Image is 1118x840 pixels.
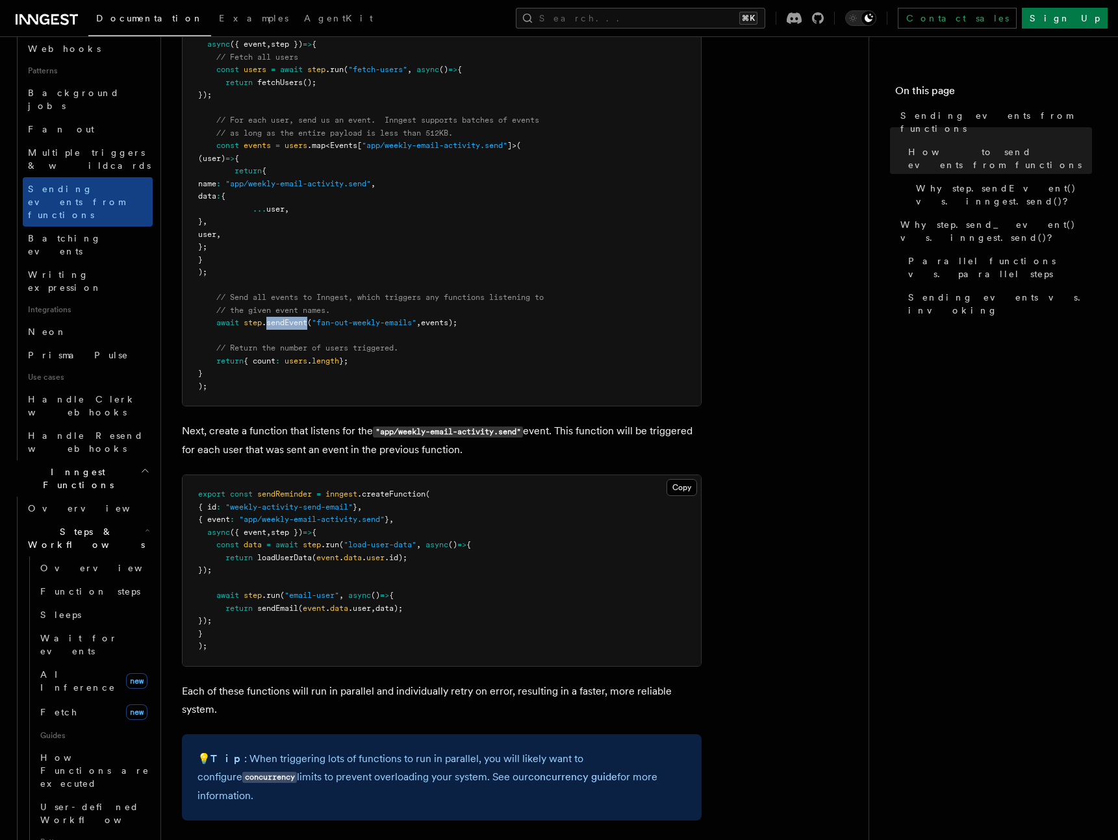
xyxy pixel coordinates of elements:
[198,191,216,201] span: data
[895,104,1092,140] a: Sending events from functions
[35,626,153,663] a: Wait for events
[507,141,521,150] span: ]>(
[88,4,211,36] a: Documentation
[198,382,207,391] span: );
[28,147,151,171] span: Multiple triggers & wildcards
[389,515,394,524] span: ,
[230,528,266,537] span: ({ event
[244,318,262,327] span: step
[316,489,321,499] span: =
[344,540,416,549] span: "load-user-data"
[303,540,321,549] span: step
[198,154,225,163] span: (user)
[439,65,448,74] span: ()
[40,707,78,717] span: Fetch
[257,78,303,87] span: fetchUsers
[916,182,1092,208] span: Why step.sendEvent() vs. inngest.send()?
[216,502,221,512] span: :
[40,586,140,597] span: Function steps
[216,318,239,327] span: await
[244,356,275,365] span: { count
[198,230,216,239] span: user
[35,746,153,795] a: How Functions are executed
[10,460,153,497] button: Inngest Functions
[198,515,230,524] span: { event
[198,489,225,499] span: export
[280,591,285,600] span: (
[28,327,67,337] span: Neon
[911,177,1092,213] a: Why step.sendEvent() vs. inngest.send()?
[216,65,239,74] span: const
[285,356,307,365] span: users
[312,356,339,365] span: length
[448,65,457,74] span: =>
[357,489,426,499] span: .createFunction
[348,591,371,600] span: async
[126,704,147,720] span: new
[225,154,235,163] span: =>
[244,65,266,74] span: users
[198,242,207,251] span: };
[339,591,344,600] span: ,
[23,263,153,299] a: Writing expression
[344,553,362,562] span: data
[40,669,116,693] span: AI Inference
[23,520,153,556] button: Steps & Workflows
[303,40,312,49] span: =>
[275,141,280,150] span: =
[28,394,136,417] span: Handle Clerk webhooks
[23,388,153,424] a: Handle Clerk webhooks
[407,65,412,74] span: ,
[216,591,239,600] span: await
[339,540,344,549] span: (
[330,141,357,150] span: Events
[182,422,702,459] p: Next, create a function that listens for the event. This function will be triggered for each user...
[312,318,416,327] span: "fan-out-weekly-emails"
[207,528,230,537] span: async
[198,217,203,226] span: }
[266,528,271,537] span: ,
[40,563,174,573] span: Overview
[362,553,366,562] span: .
[280,65,303,74] span: await
[271,528,303,537] span: step })
[216,293,544,302] span: // Send all events to Inngest, which triggers any functions listening to
[216,540,239,549] span: const
[253,204,266,214] span: ...
[211,4,296,35] a: Examples
[271,40,303,49] span: step })
[23,177,153,227] a: Sending events from functions
[257,604,298,613] span: sendEmail
[96,13,203,23] span: Documentation
[23,141,153,177] a: Multiple triggers & wildcards
[198,629,203,638] span: }
[198,179,216,188] span: name
[225,179,371,188] span: "app/weekly-email-activity.send"
[207,40,230,49] span: async
[23,299,153,320] span: Integrations
[23,367,153,388] span: Use cases
[198,369,203,378] span: }
[242,772,297,783] code: concurrency
[457,65,462,74] span: {
[23,525,145,551] span: Steps & Workflows
[845,10,876,26] button: Toggle dark mode
[203,217,207,226] span: ,
[28,350,129,360] span: Prisma Pulse
[230,489,253,499] span: const
[348,604,371,613] span: .user
[28,124,94,134] span: Fan out
[235,154,239,163] span: {
[362,141,507,150] span: "app/weekly-email-activity.send"
[421,318,457,327] span: events);
[457,540,466,549] span: =>
[23,497,153,520] a: Overview
[426,489,430,499] span: (
[330,604,348,613] span: data
[35,603,153,626] a: Sleeps
[895,213,1092,249] a: Why step.send_event() vs. inngest.send()?
[262,166,266,175] span: {
[198,641,207,650] span: );
[303,78,316,87] span: ();
[307,318,312,327] span: (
